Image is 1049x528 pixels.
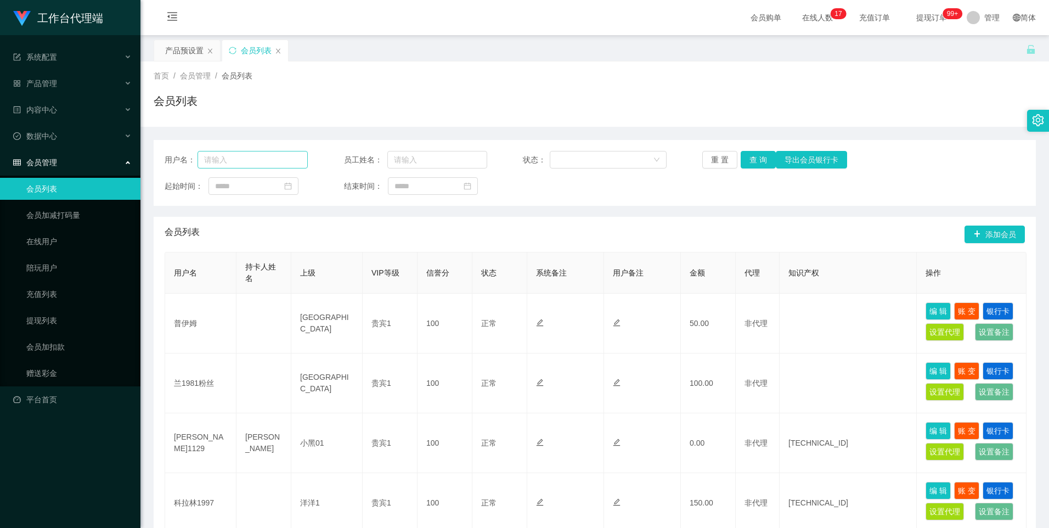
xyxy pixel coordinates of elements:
font: 提现订单 [916,13,947,22]
span: / [173,71,176,80]
h1: 会员列表 [154,93,198,109]
button: 设置备注 [975,383,1013,401]
td: 兰1981粉丝 [165,353,236,413]
span: 状态 [481,268,497,277]
span: 代理 [745,268,760,277]
td: 50.00 [681,294,736,353]
input: 请输入 [198,151,308,168]
font: 系统配置 [26,53,57,61]
input: 请输入 [387,151,487,168]
span: 信誉分 [426,268,449,277]
i: 图标： 编辑 [536,439,544,446]
span: 金额 [690,268,705,277]
button: 编 辑 [926,482,951,499]
a: 会员列表 [26,178,132,200]
i: 图标： 编辑 [536,379,544,386]
i: 图标： table [13,159,21,166]
sup: 17 [830,8,846,19]
button: 设置代理 [926,383,964,401]
a: 图标： 仪表板平台首页 [13,389,132,411]
span: 用户名 [174,268,197,277]
i: 图标： 编辑 [536,319,544,327]
p: 7 [838,8,842,19]
i: 图标： global [1013,14,1020,21]
td: [GEOGRAPHIC_DATA] [291,294,363,353]
span: 员工姓名： [344,154,388,166]
i: 图标： 编辑 [613,498,621,506]
span: 正常 [481,319,497,328]
i: 图标： 向下 [653,156,660,164]
font: 内容中心 [26,105,57,114]
i: 图标： 编辑 [613,319,621,327]
button: 设置备注 [975,323,1013,341]
div: 产品预设置 [165,40,204,61]
span: 会员列表 [222,71,252,80]
span: 用户备注 [613,268,644,277]
i: 图标： check-circle-o [13,132,21,140]
button: 银行卡 [983,362,1013,380]
span: 知识产权 [788,268,819,277]
td: 贵宾1 [363,353,418,413]
span: 持卡人姓名 [245,262,276,283]
button: 银行卡 [983,482,1013,499]
td: 100 [418,353,472,413]
i: 图标： 个人资料 [13,106,21,114]
i: 图标： 关闭 [207,48,213,54]
font: 会员管理 [26,158,57,167]
i: 图标： 编辑 [613,379,621,386]
i: 图标： 编辑 [536,498,544,506]
td: [PERSON_NAME]1129 [165,413,236,473]
span: 非代理 [745,319,768,328]
a: 赠送彩金 [26,362,132,384]
img: logo.9652507e.png [13,11,31,26]
i: 图标： 解锁 [1026,44,1036,54]
td: 小黑01 [291,413,363,473]
td: 100.00 [681,353,736,413]
button: 设置备注 [975,443,1013,460]
i: 图标： 关闭 [275,48,281,54]
i: 图标： 设置 [1032,114,1044,126]
span: / [215,71,217,80]
button: 账 变 [954,422,979,440]
span: 会员列表 [165,226,200,243]
td: 贵宾1 [363,413,418,473]
span: 非代理 [745,498,768,507]
span: 会员管理 [180,71,211,80]
td: 普伊姆 [165,294,236,353]
div: 会员列表 [241,40,272,61]
button: 编 辑 [926,362,951,380]
td: 100 [418,413,472,473]
span: VIP等级 [371,268,399,277]
button: 设置代理 [926,323,964,341]
span: 用户名： [165,154,198,166]
td: [TECHNICAL_ID] [780,413,917,473]
a: 陪玩用户 [26,257,132,279]
span: 正常 [481,439,497,447]
i: 图标： AppStore-O [13,80,21,87]
button: 编 辑 [926,302,951,320]
button: 设置代理 [926,443,964,460]
button: 银行卡 [983,302,1013,320]
i: 图标： 同步 [229,47,236,54]
a: 提现列表 [26,310,132,332]
span: 状态： [523,154,550,166]
i: 图标： 日历 [464,182,471,190]
p: 1 [834,8,838,19]
td: [GEOGRAPHIC_DATA] [291,353,363,413]
span: 首页 [154,71,169,80]
button: 查 询 [741,151,776,168]
a: 工作台代理端 [13,13,103,22]
td: 贵宾1 [363,294,418,353]
span: 系统备注 [536,268,567,277]
i: 图标： form [13,53,21,61]
button: 编 辑 [926,422,951,440]
span: 非代理 [745,379,768,387]
span: 上级 [300,268,315,277]
font: 产品管理 [26,79,57,88]
a: 会员加减打码量 [26,204,132,226]
button: 图标： 加号添加会员 [965,226,1025,243]
i: 图标： 日历 [284,182,292,190]
button: 设置备注 [975,503,1013,520]
sup: 964 [943,8,962,19]
button: 导出会员银行卡 [776,151,847,168]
